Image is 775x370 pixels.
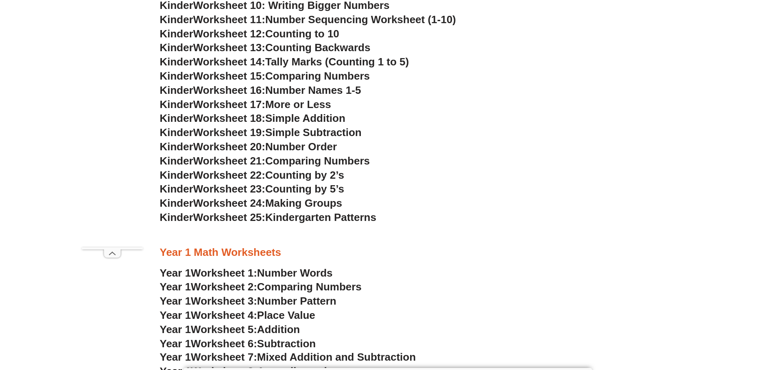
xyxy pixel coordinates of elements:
[265,169,344,181] span: Counting by 2’s
[160,155,193,167] span: Kinder
[160,169,193,181] span: Kinder
[160,56,193,68] span: Kinder
[257,351,416,363] span: Mixed Addition and Subtraction
[265,70,370,82] span: Comparing Numbers
[265,141,337,153] span: Number Order
[193,169,265,181] span: Worksheet 22:
[193,13,265,26] span: Worksheet 11:
[160,84,193,96] span: Kinder
[191,309,257,321] span: Worksheet 4:
[265,13,456,26] span: Number Sequencing Worksheet (1-10)
[257,295,336,307] span: Number Pattern
[265,126,362,138] span: Simple Subtraction
[265,98,331,110] span: More or Less
[193,70,265,82] span: Worksheet 15:
[160,323,300,335] a: Year 1Worksheet 5:Addition
[191,281,257,293] span: Worksheet 2:
[160,267,333,279] a: Year 1Worksheet 1:Number Words
[265,211,376,223] span: Kindergarten Patterns
[257,323,300,335] span: Addition
[265,84,361,96] span: Number Names 1-5
[193,155,265,167] span: Worksheet 21:
[160,246,616,260] h3: Year 1 Math Worksheets
[193,141,265,153] span: Worksheet 20:
[160,211,193,223] span: Kinder
[82,19,143,247] iframe: Advertisement
[193,28,265,40] span: Worksheet 12:
[160,197,193,209] span: Kinder
[191,267,257,279] span: Worksheet 1:
[265,28,339,40] span: Counting to 10
[193,183,265,195] span: Worksheet 23:
[265,112,345,124] span: Simple Addition
[265,56,409,68] span: Tally Marks (Counting 1 to 5)
[191,351,257,363] span: Worksheet 7:
[160,281,362,293] a: Year 1Worksheet 2:Comparing Numbers
[193,126,265,138] span: Worksheet 19:
[257,267,333,279] span: Number Words
[160,41,193,54] span: Kinder
[160,309,315,321] a: Year 1Worksheet 4:Place Value
[193,84,265,96] span: Worksheet 16:
[193,211,265,223] span: Worksheet 25:
[191,323,257,335] span: Worksheet 5:
[160,338,316,350] a: Year 1Worksheet 6:Subtraction
[257,338,316,350] span: Subtraction
[160,295,336,307] a: Year 1Worksheet 3:Number Pattern
[193,112,265,124] span: Worksheet 18:
[191,295,257,307] span: Worksheet 3:
[193,56,265,68] span: Worksheet 14:
[193,41,265,54] span: Worksheet 13:
[160,98,193,110] span: Kinder
[160,28,193,40] span: Kinder
[191,338,257,350] span: Worksheet 6:
[257,309,315,321] span: Place Value
[640,278,775,370] iframe: Chat Widget
[160,70,193,82] span: Kinder
[265,155,370,167] span: Comparing Numbers
[160,141,193,153] span: Kinder
[160,112,193,124] span: Kinder
[160,351,416,363] a: Year 1Worksheet 7:Mixed Addition and Subtraction
[265,197,342,209] span: Making Groups
[265,41,370,54] span: Counting Backwards
[160,126,193,138] span: Kinder
[193,98,265,110] span: Worksheet 17:
[257,281,362,293] span: Comparing Numbers
[265,183,344,195] span: Counting by 5’s
[160,13,193,26] span: Kinder
[160,183,193,195] span: Kinder
[193,197,265,209] span: Worksheet 24:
